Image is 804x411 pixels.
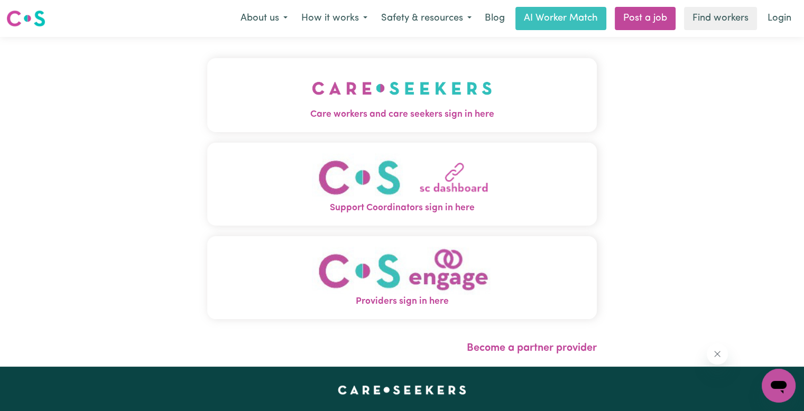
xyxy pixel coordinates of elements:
[515,7,606,30] a: AI Worker Match
[6,9,45,28] img: Careseekers logo
[478,7,511,30] a: Blog
[761,7,798,30] a: Login
[6,7,64,16] span: Need any help?
[6,6,45,31] a: Careseekers logo
[207,108,597,122] span: Care workers and care seekers sign in here
[338,386,466,394] a: Careseekers home page
[684,7,757,30] a: Find workers
[467,343,597,353] a: Become a partner provider
[234,7,294,30] button: About us
[207,143,597,226] button: Support Coordinators sign in here
[207,58,597,132] button: Care workers and care seekers sign in here
[762,369,796,403] iframe: Button to launch messaging window
[707,343,728,365] iframe: Close message
[294,7,374,30] button: How it works
[207,295,597,309] span: Providers sign in here
[207,201,597,215] span: Support Coordinators sign in here
[207,236,597,319] button: Providers sign in here
[374,7,478,30] button: Safety & resources
[615,7,676,30] a: Post a job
